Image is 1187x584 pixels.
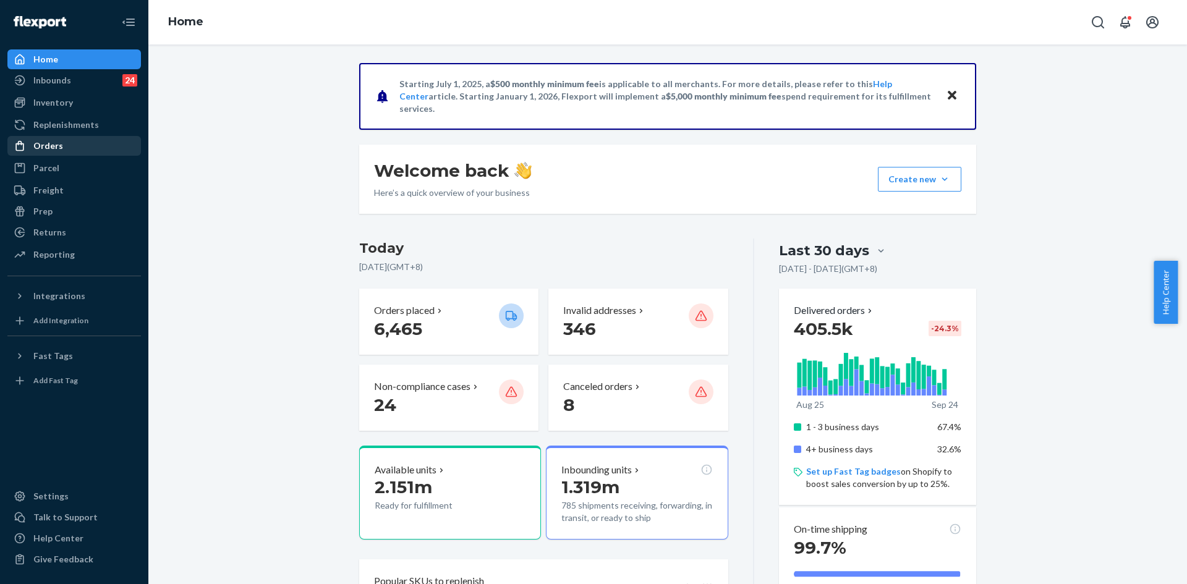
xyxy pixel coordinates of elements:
h1: Welcome back [374,159,532,182]
span: 2.151m [375,476,432,497]
p: 1 - 3 business days [806,421,928,433]
div: Orders [33,140,63,152]
button: Open notifications [1113,10,1138,35]
div: Add Fast Tag [33,375,78,386]
button: Close [944,87,960,105]
a: Freight [7,180,141,200]
p: Sep 24 [932,399,958,411]
button: Non-compliance cases 24 [359,365,538,431]
p: 785 shipments receiving, forwarding, in transit, or ready to ship [561,499,712,524]
button: Help Center [1154,261,1178,324]
p: on Shopify to boost sales conversion by up to 25%. [806,465,961,490]
a: Inventory [7,93,141,112]
div: Home [33,53,58,66]
button: Create new [878,167,961,192]
p: Orders placed [374,303,435,318]
div: Inventory [33,96,73,109]
div: Add Integration [33,315,88,326]
p: Canceled orders [563,379,632,394]
div: Help Center [33,532,83,544]
div: Inbounds [33,74,71,87]
a: Prep [7,201,141,221]
span: 346 [563,318,596,339]
div: Integrations [33,290,85,302]
button: Orders placed 6,465 [359,289,538,355]
div: Returns [33,226,66,239]
a: Add Fast Tag [7,371,141,391]
button: Give Feedback [7,549,141,569]
p: [DATE] ( GMT+8 ) [359,261,728,273]
img: hand-wave emoji [514,162,532,179]
span: 67.4% [937,421,961,432]
p: Available units [375,463,436,477]
p: Aug 25 [796,399,824,411]
p: Starting July 1, 2025, a is applicable to all merchants. For more details, please refer to this a... [399,78,934,115]
a: Inbounds24 [7,70,141,90]
a: Reporting [7,245,141,264]
button: Close Navigation [116,10,141,35]
p: [DATE] - [DATE] ( GMT+8 ) [779,263,877,275]
button: Delivered orders [794,303,875,318]
a: Home [168,15,203,28]
p: Ready for fulfillment [375,499,489,512]
div: Give Feedback [33,553,93,565]
button: Fast Tags [7,346,141,366]
a: Returns [7,222,141,242]
p: 4+ business days [806,443,928,455]
a: Set up Fast Tag badges [806,466,901,476]
span: 99.7% [794,537,846,558]
p: Invalid addresses [563,303,636,318]
p: On-time shipping [794,522,867,536]
a: Parcel [7,158,141,178]
div: Prep [33,205,53,218]
span: 32.6% [937,444,961,454]
div: Replenishments [33,119,99,131]
div: Settings [33,490,69,502]
div: 24 [122,74,137,87]
p: Here’s a quick overview of your business [374,187,532,199]
h3: Today [359,239,728,258]
button: Inbounding units1.319m785 shipments receiving, forwarding, in transit, or ready to ship [546,446,728,540]
img: Flexport logo [14,16,66,28]
span: 405.5k [794,318,853,339]
div: -24.3 % [929,321,961,336]
span: $500 monthly minimum fee [490,78,599,89]
p: Non-compliance cases [374,379,470,394]
a: Settings [7,486,141,506]
span: 8 [563,394,574,415]
a: Talk to Support [7,507,141,527]
ol: breadcrumbs [158,4,213,40]
div: Fast Tags [33,350,73,362]
a: Add Integration [7,311,141,331]
span: $5,000 monthly minimum fee [666,91,781,101]
span: 24 [374,394,396,415]
span: 1.319m [561,476,619,497]
div: Reporting [33,248,75,261]
a: Orders [7,136,141,156]
div: Last 30 days [779,241,869,260]
div: Talk to Support [33,511,98,523]
span: 6,465 [374,318,422,339]
button: Open Search Box [1086,10,1110,35]
button: Integrations [7,286,141,306]
button: Available units2.151mReady for fulfillment [359,446,541,540]
div: Parcel [33,162,59,174]
div: Freight [33,184,64,197]
a: Help Center [7,528,141,548]
a: Replenishments [7,115,141,135]
button: Invalid addresses 346 [548,289,728,355]
p: Inbounding units [561,463,632,477]
button: Open account menu [1140,10,1165,35]
button: Canceled orders 8 [548,365,728,431]
a: Home [7,49,141,69]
